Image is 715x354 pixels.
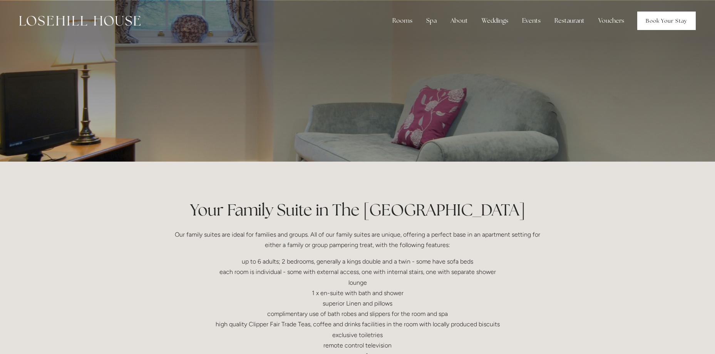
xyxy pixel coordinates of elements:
div: Weddings [476,13,514,28]
a: Book Your Stay [637,12,696,30]
div: Rooms [386,13,419,28]
p: Our family suites are ideal for families and groups. All of our family suites are unique, offerin... [174,229,542,250]
img: Losehill House [19,16,141,26]
div: Events [516,13,547,28]
div: Restaurant [548,13,591,28]
a: Vouchers [592,13,630,28]
div: Spa [420,13,443,28]
h1: Your Family Suite in The [GEOGRAPHIC_DATA] [174,199,542,221]
div: About [444,13,474,28]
